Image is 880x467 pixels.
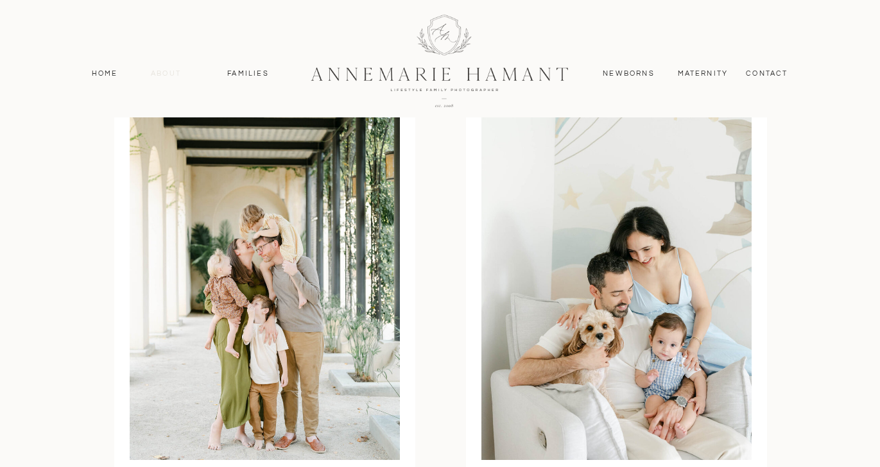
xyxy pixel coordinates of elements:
[148,68,185,80] a: About
[220,68,277,80] a: Families
[678,68,727,80] a: MAternity
[739,68,795,80] a: contact
[598,68,660,80] a: Newborns
[86,68,124,80] a: Home
[209,19,672,60] h3: View Sample Family Galleries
